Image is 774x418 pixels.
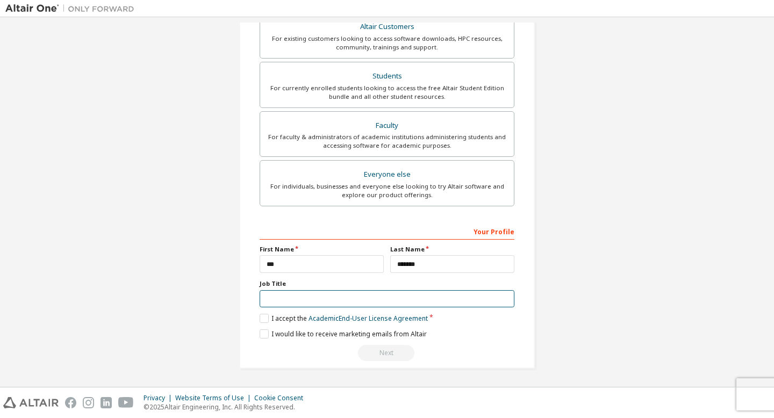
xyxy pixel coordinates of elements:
[254,394,310,402] div: Cookie Consent
[260,345,514,361] div: Read and acccept EULA to continue
[260,245,384,254] label: First Name
[267,167,507,182] div: Everyone else
[267,182,507,199] div: For individuals, businesses and everyone else looking to try Altair software and explore our prod...
[175,394,254,402] div: Website Terms of Use
[267,84,507,101] div: For currently enrolled students looking to access the free Altair Student Edition bundle and all ...
[390,245,514,254] label: Last Name
[267,118,507,133] div: Faculty
[267,133,507,150] div: For faculty & administrators of academic institutions administering students and accessing softwa...
[267,19,507,34] div: Altair Customers
[267,34,507,52] div: For existing customers looking to access software downloads, HPC resources, community, trainings ...
[101,397,112,408] img: linkedin.svg
[260,314,428,323] label: I accept the
[118,397,134,408] img: youtube.svg
[260,222,514,240] div: Your Profile
[65,397,76,408] img: facebook.svg
[260,279,514,288] label: Job Title
[144,402,310,412] p: © 2025 Altair Engineering, Inc. All Rights Reserved.
[267,69,507,84] div: Students
[144,394,175,402] div: Privacy
[260,329,427,338] label: I would like to receive marketing emails from Altair
[5,3,140,14] img: Altair One
[83,397,94,408] img: instagram.svg
[3,397,59,408] img: altair_logo.svg
[309,314,428,323] a: Academic End-User License Agreement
